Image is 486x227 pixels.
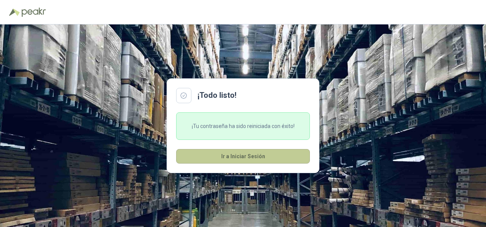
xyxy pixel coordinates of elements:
[176,149,310,164] button: Ir a Iniciar Sesión
[9,8,20,16] img: Logo
[176,112,310,140] div: ¡Tu contraseña ha sido reiniciada con éxito!
[21,8,46,17] img: Peakr
[198,89,237,101] h2: ¡Todo listo!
